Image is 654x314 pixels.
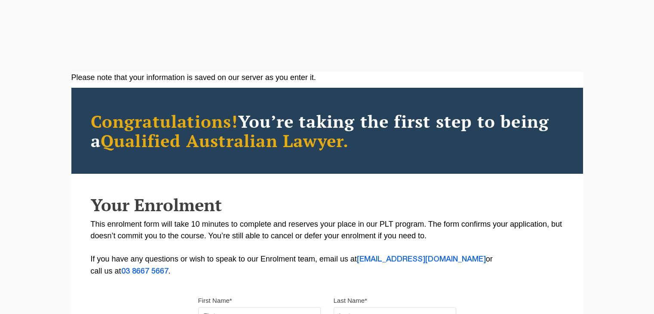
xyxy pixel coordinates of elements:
[101,129,349,152] span: Qualified Australian Lawyer.
[91,195,564,214] h2: Your Enrolment
[91,219,564,277] p: This enrolment form will take 10 minutes to complete and reserves your place in our PLT program. ...
[71,72,583,83] div: Please note that your information is saved on our server as you enter it.
[198,296,232,305] label: First Name*
[91,111,564,150] h2: You’re taking the first step to being a
[334,296,367,305] label: Last Name*
[357,256,486,263] a: [EMAIL_ADDRESS][DOMAIN_NAME]
[121,268,169,275] a: 03 8667 5667
[91,110,238,132] span: Congratulations!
